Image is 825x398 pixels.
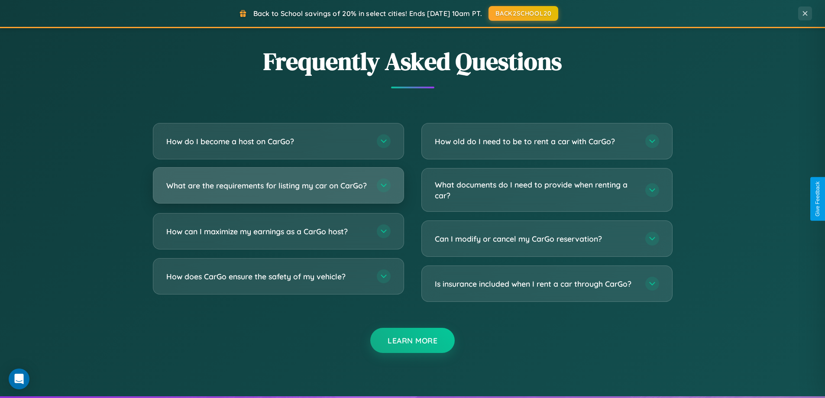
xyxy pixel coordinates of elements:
h3: What documents do I need to provide when renting a car? [435,179,637,201]
div: Give Feedback [815,181,821,217]
h3: How do I become a host on CarGo? [166,136,368,147]
h3: What are the requirements for listing my car on CarGo? [166,180,368,191]
h3: Is insurance included when I rent a car through CarGo? [435,278,637,289]
h3: How old do I need to be to rent a car with CarGo? [435,136,637,147]
div: Open Intercom Messenger [9,369,29,389]
button: BACK2SCHOOL20 [489,6,558,21]
h2: Frequently Asked Questions [153,45,673,78]
span: Back to School savings of 20% in select cities! Ends [DATE] 10am PT. [253,9,482,18]
button: Learn More [370,328,455,353]
h3: How does CarGo ensure the safety of my vehicle? [166,271,368,282]
h3: Can I modify or cancel my CarGo reservation? [435,233,637,244]
h3: How can I maximize my earnings as a CarGo host? [166,226,368,237]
